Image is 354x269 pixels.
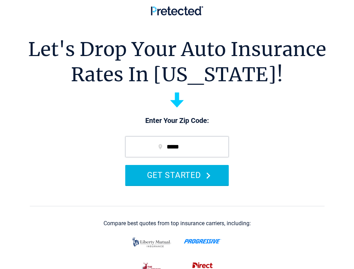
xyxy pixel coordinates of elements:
[184,239,221,244] img: progressive
[103,220,251,227] div: Compare best quotes from top insurance carriers, including:
[131,234,173,251] img: liberty
[28,37,326,87] h1: Let's Drop Your Auto Insurance Rates In [US_STATE]!
[125,165,229,185] button: GET STARTED
[118,116,236,126] p: Enter Your Zip Code:
[125,136,229,157] input: zip code
[151,6,203,15] img: Pretected Logo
